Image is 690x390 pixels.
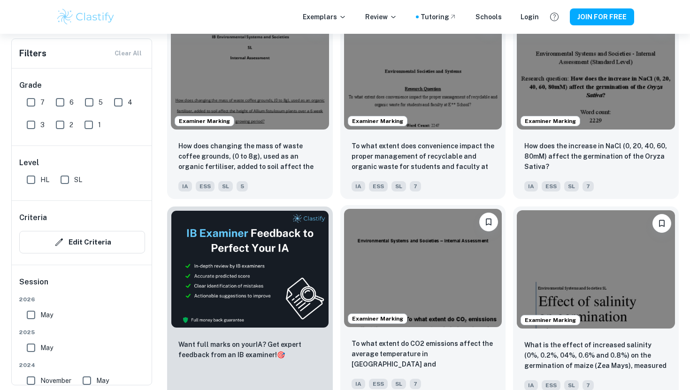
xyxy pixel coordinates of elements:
h6: Criteria [19,212,47,223]
span: 5 [237,181,248,191]
h6: Level [19,157,145,168]
span: ESS [369,181,388,191]
a: Tutoring [421,12,457,22]
span: May [40,343,53,353]
a: Login [521,12,539,22]
span: SL [74,175,82,185]
img: ESS IA example thumbnail: To what extent do CO2 emissions affect t [344,209,502,327]
h6: Filters [19,47,46,60]
span: SL [564,181,579,191]
span: 7 [410,181,421,191]
span: 2 [69,120,73,130]
span: HL [40,175,49,185]
span: IA [524,181,538,191]
button: Please log in to bookmark exemplars [479,213,498,231]
span: May [40,310,53,320]
span: 2025 [19,328,145,336]
p: Exemplars [303,12,346,22]
span: ESS [196,181,215,191]
a: Examiner MarkingPlease log in to bookmark exemplarsHow does changing the mass of waste coffee gro... [167,7,333,199]
span: SL [218,181,233,191]
span: 4 [128,97,132,107]
span: IA [352,181,365,191]
button: Please log in to bookmark exemplars [652,214,671,233]
span: 7 [40,97,45,107]
p: Review [365,12,397,22]
span: ESS [542,181,560,191]
span: 6 [69,97,74,107]
img: ESS IA example thumbnail: How does the increase in NaCl (0, 20, 40 [517,11,675,129]
a: Schools [475,12,502,22]
span: SL [391,181,406,191]
a: Examiner MarkingPlease log in to bookmark exemplarsHow does the increase in NaCl (0, 20, 40, 60, ... [513,7,679,199]
span: Examiner Marking [521,117,580,125]
span: 2024 [19,361,145,369]
p: How does the increase in NaCl (0, 20, 40, 60, 80mM) affect the germination of the Oryza Sativa? [524,141,667,172]
h6: Session [19,276,145,295]
span: Examiner Marking [175,117,234,125]
span: 1 [98,120,101,130]
span: 7 [583,181,594,191]
span: SL [391,379,406,389]
span: 5 [99,97,103,107]
p: What is the effect of increased salinity (0%, 0.2%, 04%, 0.6% and 0.8%) on the germination of mai... [524,340,667,372]
button: JOIN FOR FREE [570,8,634,25]
span: 2026 [19,295,145,304]
a: Examiner MarkingPlease log in to bookmark exemplarsTo what extent does convenience impact the pro... [340,7,506,199]
button: Edit Criteria [19,231,145,253]
p: How does changing the mass of waste coffee grounds, (0 to 8g), used as an organic fertiliser, add... [178,141,322,173]
span: Examiner Marking [521,316,580,324]
span: May [96,375,109,386]
img: Clastify logo [56,8,115,26]
h6: Grade [19,80,145,91]
span: 3 [40,120,45,130]
span: Examiner Marking [348,314,407,323]
p: To what extent does convenience impact the proper management of recyclable and organic waste for ... [352,141,495,173]
p: Want full marks on your IA ? Get expert feedback from an IB examiner! [178,339,322,360]
span: IA [352,379,365,389]
img: ESS IA example thumbnail: To what extent does convenience impact t [344,11,502,129]
span: IA [178,181,192,191]
span: 🎯 [277,351,285,359]
span: 7 [410,379,421,389]
span: November [40,375,71,386]
span: ESS [369,379,388,389]
img: Thumbnail [171,210,329,328]
p: To what extent do CO2 emissions affect the average temperature in Indonesia and Ecuador? [352,338,495,370]
img: ESS IA example thumbnail: How does changing the mass of waste coff [171,11,329,129]
button: Help and Feedback [546,9,562,25]
img: ESS IA example thumbnail: What is the effect of increased salinity [517,210,675,329]
span: Examiner Marking [348,117,407,125]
